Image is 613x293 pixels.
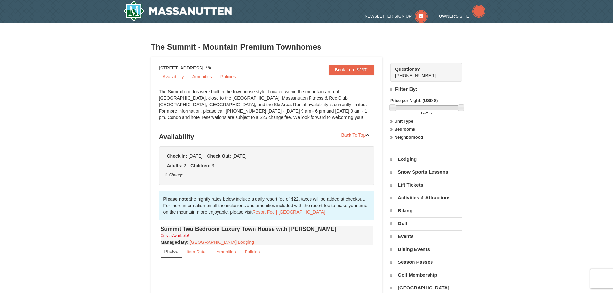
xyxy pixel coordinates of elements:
span: [DATE] [188,153,202,159]
a: Amenities [212,245,240,258]
a: [GEOGRAPHIC_DATA] Lodging [190,240,254,245]
span: 3 [212,163,214,168]
small: Amenities [217,249,236,254]
span: [DATE] [232,153,246,159]
strong: Neighborhood [395,135,423,140]
a: Item Detail [182,245,212,258]
a: Snow Sports Lessons [390,166,462,178]
span: [PHONE_NUMBER] [395,66,450,78]
a: Biking [390,205,462,217]
strong: Unit Type [395,119,413,124]
a: Policies [240,245,264,258]
a: Amenities [188,72,216,81]
strong: Check In: [167,153,187,159]
label: - [390,110,462,116]
div: the nightly rates below include a daily resort fee of $22, taxes will be added at checkout. For m... [159,191,375,220]
a: Book from $237! [329,65,375,75]
div: The Summit condos were built in the townhouse style. Located within the mountain area of [GEOGRAP... [159,88,375,127]
small: Policies [245,249,260,254]
a: Golf [390,217,462,230]
span: 0 [421,111,423,115]
h3: Availability [159,130,375,143]
strong: Please note: [163,197,190,202]
small: Item Detail [187,249,208,254]
h3: The Summit - Mountain Premium Townhomes [151,41,462,53]
a: Photos [161,245,182,258]
strong: : [161,240,189,245]
span: Owner's Site [439,14,469,19]
button: Change [165,171,184,179]
a: Dining Events [390,243,462,255]
strong: Questions? [395,67,420,72]
span: 256 [425,111,432,115]
span: Managed By [161,240,187,245]
img: Massanutten Resort Logo [123,1,232,21]
a: Availability [159,72,188,81]
a: Lodging [390,153,462,165]
a: Massanutten Resort [123,1,232,21]
strong: Price per Night: (USD $) [390,98,438,103]
a: Policies [217,72,240,81]
span: Newsletter Sign Up [365,14,412,19]
small: Only 5 Available! [161,233,189,238]
h4: Summit Two Bedroom Luxury Town House with [PERSON_NAME] [161,226,373,232]
strong: Children: [190,163,210,168]
strong: Check Out: [207,153,231,159]
a: Activities & Attractions [390,192,462,204]
small: Photos [164,249,178,254]
h4: Filter By: [390,87,462,93]
a: Golf Membership [390,269,462,281]
strong: Bedrooms [395,127,415,132]
a: Lift Tickets [390,179,462,191]
a: Season Passes [390,256,462,268]
a: Back To Top [337,130,375,140]
a: Owner's Site [439,14,485,19]
a: Resort Fee | [GEOGRAPHIC_DATA] [253,209,325,215]
a: Newsletter Sign Up [365,14,428,19]
span: 2 [184,163,186,168]
a: Events [390,230,462,243]
strong: Adults: [167,163,182,168]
